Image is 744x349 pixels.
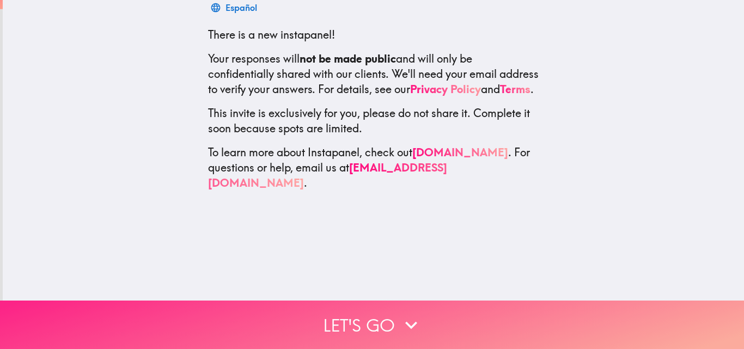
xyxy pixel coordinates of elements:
a: Terms [500,82,530,96]
a: Privacy Policy [410,82,481,96]
span: There is a new instapanel! [208,28,335,41]
a: [EMAIL_ADDRESS][DOMAIN_NAME] [208,161,447,189]
a: [DOMAIN_NAME] [412,145,508,159]
b: not be made public [300,52,396,65]
p: Your responses will and will only be confidentially shared with our clients. We'll need your emai... [208,51,539,97]
p: This invite is exclusively for you, please do not share it. Complete it soon because spots are li... [208,106,539,136]
p: To learn more about Instapanel, check out . For questions or help, email us at . [208,145,539,191]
